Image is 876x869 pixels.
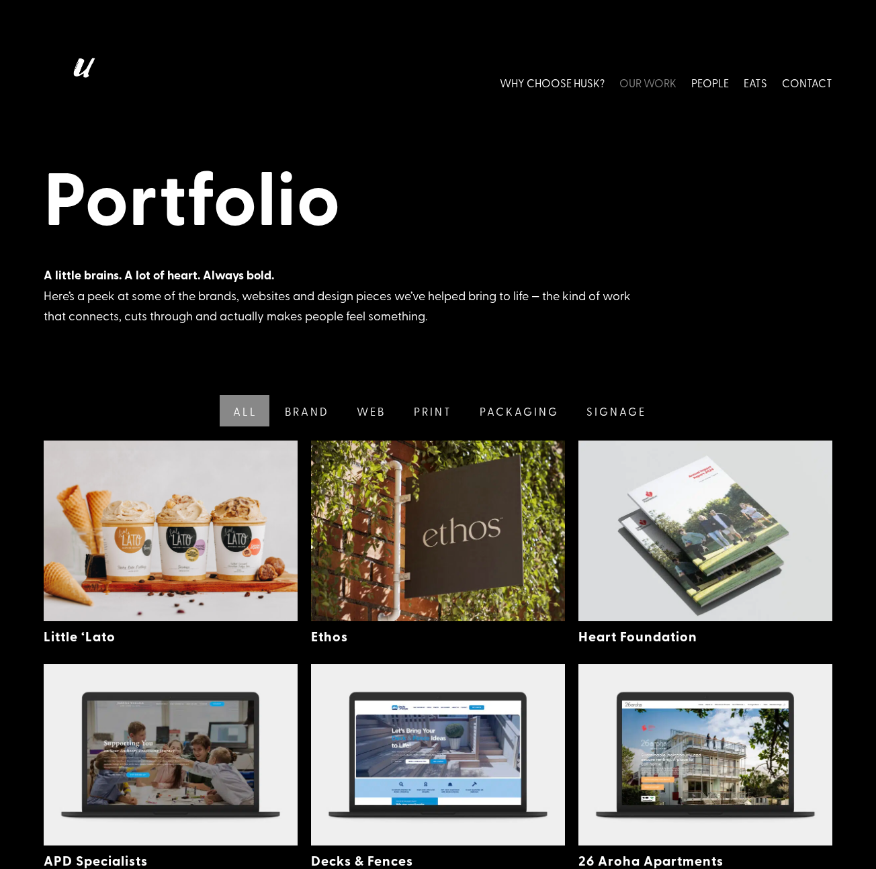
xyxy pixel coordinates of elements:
[217,395,269,426] a: All
[44,441,298,621] img: Little ‘Lato
[341,395,398,426] a: Web
[44,266,274,283] strong: A little brains. A lot of heart. Always bold.
[269,395,342,426] a: Brand
[578,441,832,621] img: Heart Foundation
[619,52,676,112] a: OUR WORK
[500,52,605,112] a: WHY CHOOSE HUSK?
[398,395,465,426] a: Print
[691,52,729,112] a: PEOPLE
[571,395,659,426] a: Signage
[311,627,348,645] a: Ethos
[464,395,572,426] a: Packaging
[311,664,565,845] img: Decks & Fences
[44,627,116,645] a: Little ‘Lato
[44,265,648,326] div: Here’s a peek at some of the brands, websites and design pieces we’ve helped bring to life — the ...
[782,52,832,112] a: CONTACT
[744,52,767,112] a: EATS
[44,52,118,112] img: Husk logo
[44,152,832,247] h1: Portfolio
[311,441,565,621] img: Ethos
[578,627,697,645] a: Heart Foundation
[44,664,298,845] img: APD Specialists
[578,664,832,845] img: 26 Aroha Apartments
